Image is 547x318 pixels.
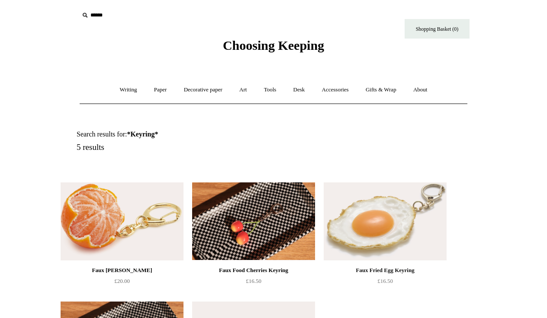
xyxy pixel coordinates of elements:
[61,265,183,301] a: Faux [PERSON_NAME] £20.00
[192,182,315,260] a: Faux Food Cherries Keyring Faux Food Cherries Keyring
[194,265,313,276] div: Faux Food Cherries Keyring
[77,130,283,138] h1: Search results for:
[61,182,183,260] a: Faux Clementine Keyring Faux Clementine Keyring
[324,182,447,260] img: Faux Fried Egg Keyring
[324,265,447,301] a: Faux Fried Egg Keyring £16.50
[61,182,183,260] img: Faux Clementine Keyring
[114,278,130,284] span: £20.00
[405,78,435,101] a: About
[176,78,230,101] a: Decorative paper
[192,182,315,260] img: Faux Food Cherries Keyring
[358,78,404,101] a: Gifts & Wrap
[192,265,315,301] a: Faux Food Cherries Keyring £16.50
[77,143,283,153] h5: 5 results
[286,78,313,101] a: Desk
[112,78,145,101] a: Writing
[232,78,254,101] a: Art
[146,78,175,101] a: Paper
[324,182,447,260] a: Faux Fried Egg Keyring Faux Fried Egg Keyring
[326,265,444,276] div: Faux Fried Egg Keyring
[377,278,393,284] span: £16.50
[405,19,470,39] a: Shopping Basket (0)
[256,78,284,101] a: Tools
[246,278,261,284] span: £16.50
[314,78,357,101] a: Accessories
[223,38,324,52] span: Choosing Keeping
[223,45,324,51] a: Choosing Keeping
[63,265,181,276] div: Faux [PERSON_NAME]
